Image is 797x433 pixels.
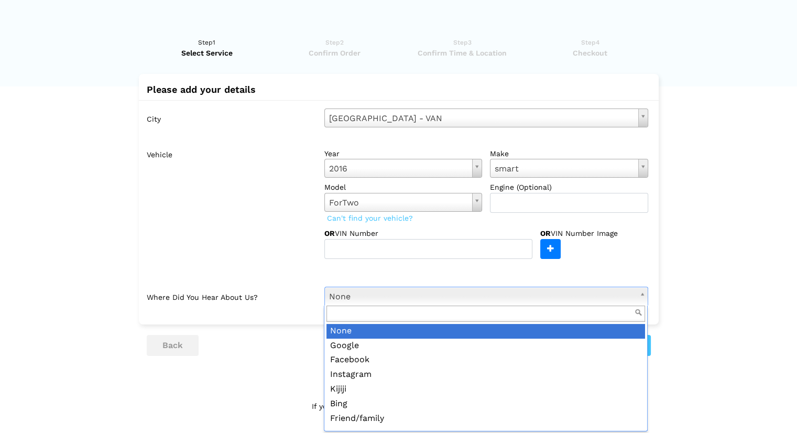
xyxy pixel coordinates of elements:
[326,382,645,397] div: Kijiji
[326,339,645,353] div: Google
[326,412,645,426] div: Friend/family
[326,324,645,339] div: None
[326,353,645,367] div: Facebook
[326,367,645,382] div: Instagram
[326,397,645,412] div: Bing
